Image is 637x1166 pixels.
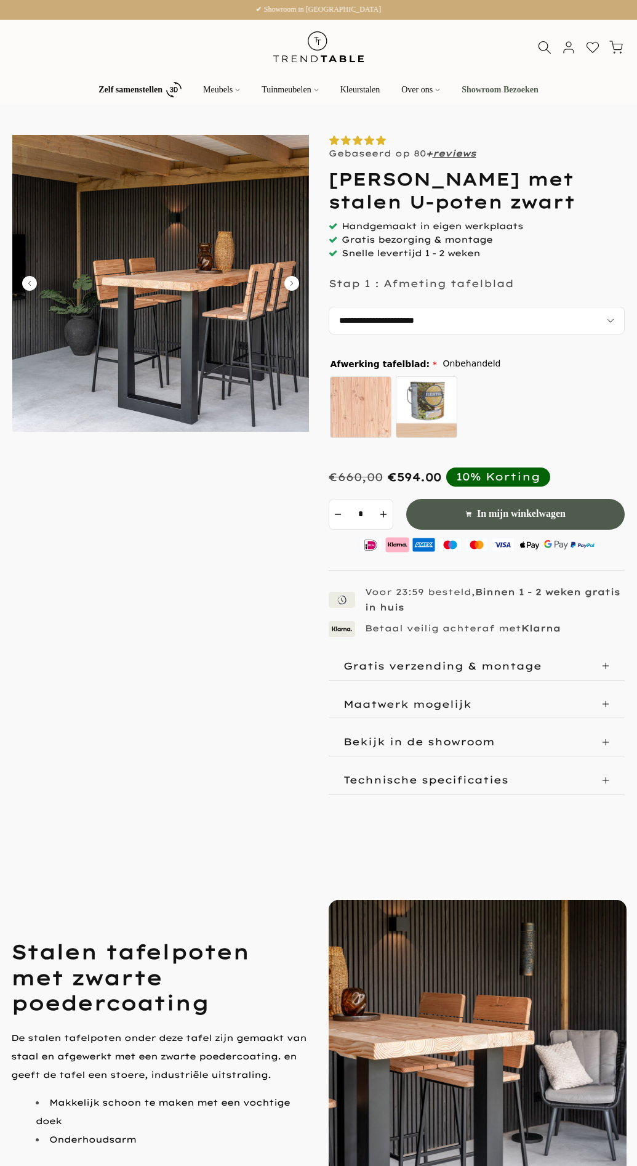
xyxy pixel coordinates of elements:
[521,623,561,634] strong: Klarna
[98,86,162,94] b: Zelf samenstellen
[331,360,437,368] span: Afwerking tafelblad:
[342,221,523,232] span: Handgemaakt in eigen werkplaats
[342,248,480,259] span: Snelle levertijd 1 - 2 weken
[88,79,193,100] a: Zelf samenstellen
[126,437,183,493] img: Douglas bartafel met stalen U-poten zwart
[36,1097,290,1127] span: Makkelijk schoon te maken met een vochtige doek
[329,470,383,484] div: €660,00
[433,148,476,159] a: reviews
[443,356,500,371] span: Onbehandeld
[456,470,540,484] div: 10% Korting
[284,276,299,291] button: Carousel Next Arrow
[365,623,561,634] p: Betaal veilig achteraf met
[347,499,375,530] input: Quantity
[451,83,550,97] a: Showroom Bezoeken
[12,135,309,432] img: Douglas bartafel met stalen U-poten zwart
[193,83,251,97] a: Meubels
[183,437,239,493] img: Douglas bartafel met stalen U-poten zwart
[343,735,495,748] p: Bekijk in de showroom
[406,499,625,530] button: In mijn winkelwagen
[343,660,542,672] p: Gratis verzending & montage
[22,276,37,291] button: Carousel Back Arrow
[375,499,393,530] button: increment
[15,3,622,17] p: ✔ Showroom in [GEOGRAPHIC_DATA]
[388,470,441,484] span: €594.00
[265,20,372,75] img: trend-table
[477,505,566,523] span: In mijn winkelwagen
[329,277,514,289] p: Stap 1 : Afmeting tafelblad
[239,437,296,493] img: Douglas bartafel met stalen U-poten zwart gepoedercoat
[343,698,471,710] p: Maatwerk mogelijk
[296,437,353,493] img: Rechthoekige douglas houten bartafel - stalen U-poten zwart
[69,437,126,493] img: Douglas bartafel met stalen U-poten zwart
[12,437,69,493] img: Douglas bartafel met stalen U-poten zwart
[462,86,539,94] b: Showroom Bezoeken
[329,83,391,97] a: Kleurstalen
[342,234,492,245] span: Gratis bezorging & montage
[343,774,508,786] p: Technische specificaties
[329,307,625,334] select: autocomplete="off"
[49,1134,136,1145] span: Onderhoudsarm
[329,499,347,530] button: decrement
[391,83,451,97] a: Over ons
[251,83,329,97] a: Tuinmeubelen
[426,148,433,159] strong: +
[365,586,620,613] strong: Binnen 1 - 2 weken gratis in huis
[329,148,476,159] p: Gebaseerd op 80
[11,1032,306,1080] span: De stalen tafelpoten onder deze tafel zijn gemaakt van staal en afgewerkt met een zwarte poederco...
[11,939,250,1015] strong: Stalen tafelpoten met zwarte poedercoating
[1,1103,63,1165] iframe: toggle-frame
[329,168,625,213] h1: [PERSON_NAME] met stalen U-poten zwart
[365,586,620,613] p: Voor 23:59 besteld,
